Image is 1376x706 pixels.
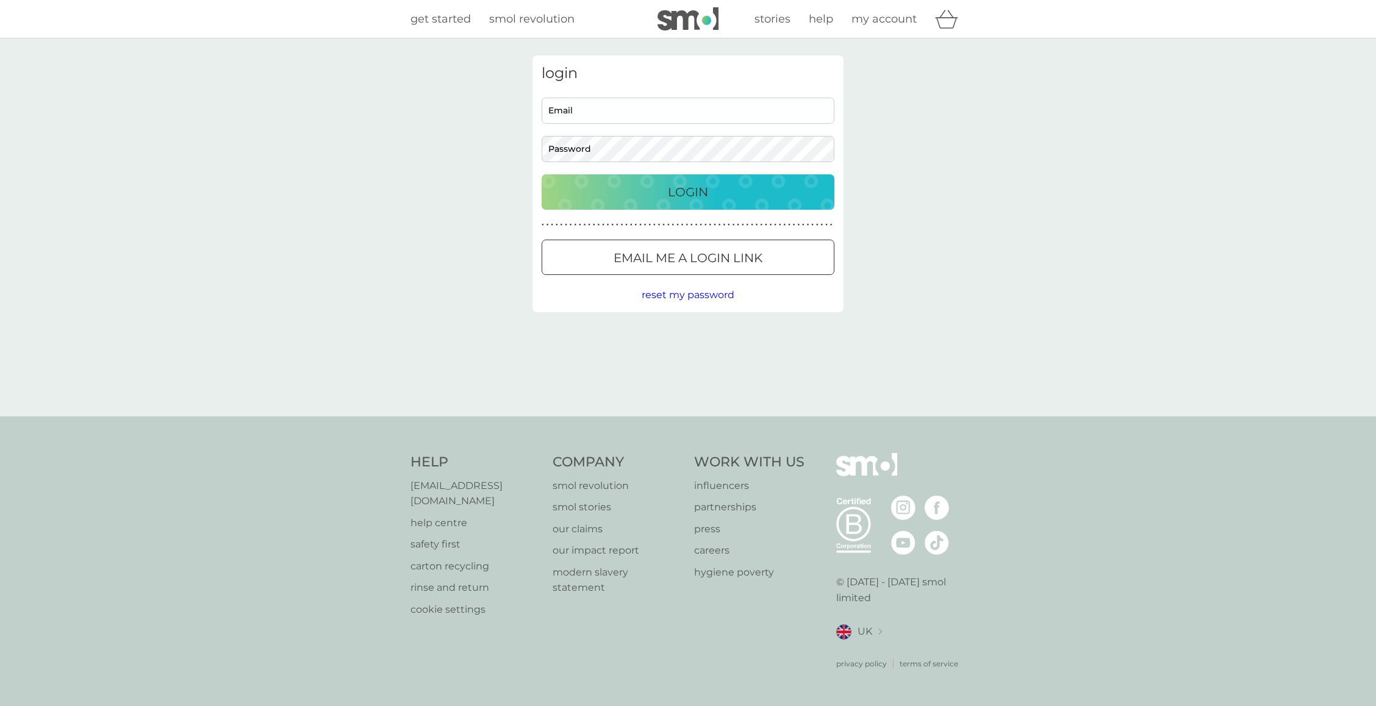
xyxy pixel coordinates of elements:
p: ● [662,222,665,228]
a: help [809,10,833,28]
p: ● [546,222,549,228]
a: hygiene poverty [694,565,804,580]
p: ● [676,222,679,228]
a: careers [694,543,804,558]
p: ● [658,222,661,228]
p: ● [811,222,814,228]
a: press [694,521,804,537]
span: my account [851,12,917,26]
img: smol [658,7,718,30]
p: ● [602,222,604,228]
a: modern slavery statement [553,565,683,596]
a: smol revolution [489,10,575,28]
p: ● [593,222,595,228]
img: select a new location [878,629,882,635]
p: Email me a login link [614,248,762,268]
img: smol [836,453,897,494]
p: ● [561,222,563,228]
p: ● [765,222,767,228]
a: privacy policy [836,658,887,669]
a: partnerships [694,499,804,515]
a: carton recycling [410,558,540,574]
p: ● [737,222,739,228]
p: ● [598,222,600,228]
p: ● [621,222,623,228]
p: ● [584,222,586,228]
span: get started [410,12,471,26]
p: ● [672,222,675,228]
h4: Company [553,453,683,472]
img: visit the smol Facebook page [925,496,949,520]
a: help centre [410,515,540,531]
p: ● [681,222,684,228]
p: ● [667,222,670,228]
p: ● [644,222,647,228]
p: ● [709,222,712,228]
p: ● [574,222,576,228]
button: Login [542,174,834,210]
a: rinse and return [410,580,540,596]
a: my account [851,10,917,28]
p: ● [770,222,772,228]
p: ● [807,222,809,228]
p: ● [793,222,795,228]
p: our impact report [553,543,683,558]
p: ● [756,222,758,228]
p: ● [774,222,776,228]
h4: Work With Us [694,453,804,472]
span: reset my password [642,289,734,301]
p: ● [742,222,744,228]
p: ● [579,222,581,228]
p: ● [704,222,707,228]
p: ● [551,222,553,228]
a: our claims [553,521,683,537]
a: cookie settings [410,602,540,618]
p: ● [630,222,632,228]
img: visit the smol Youtube page [891,530,916,555]
p: ● [797,222,800,228]
a: smol revolution [553,478,683,494]
a: get started [410,10,471,28]
p: ● [714,222,716,228]
button: reset my password [642,287,734,303]
p: ● [751,222,753,228]
span: UK [858,624,872,640]
span: smol revolution [489,12,575,26]
button: Email me a login link [542,240,834,275]
a: influencers [694,478,804,494]
a: smol stories [553,499,683,515]
img: UK flag [836,624,851,640]
p: ● [784,222,786,228]
a: safety first [410,537,540,552]
p: ● [723,222,725,228]
p: ● [695,222,698,228]
h4: Help [410,453,540,472]
div: basket [935,7,966,31]
p: ● [788,222,790,228]
a: terms of service [900,658,958,669]
p: Login [668,182,708,202]
p: ● [556,222,558,228]
a: [EMAIL_ADDRESS][DOMAIN_NAME] [410,478,540,509]
p: ● [570,222,572,228]
p: ● [686,222,688,228]
p: ● [588,222,590,228]
p: ● [616,222,618,228]
p: © [DATE] - [DATE] smol limited [836,574,966,605]
p: ● [747,222,749,228]
h3: login [542,65,834,82]
p: ● [611,222,614,228]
